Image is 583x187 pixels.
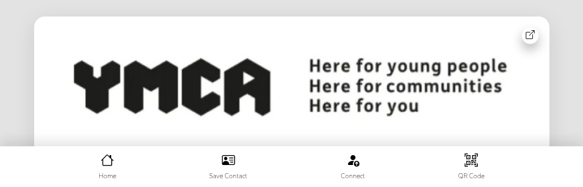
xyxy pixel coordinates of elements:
span: Home [99,172,116,182]
span: Save Contact [209,172,247,182]
a: Home [99,155,116,182]
a: Connect [341,155,365,182]
span: QR Code [458,172,484,182]
a: QR Code [458,155,484,182]
a: Save Contact [209,155,247,182]
span: Connect [341,172,365,182]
